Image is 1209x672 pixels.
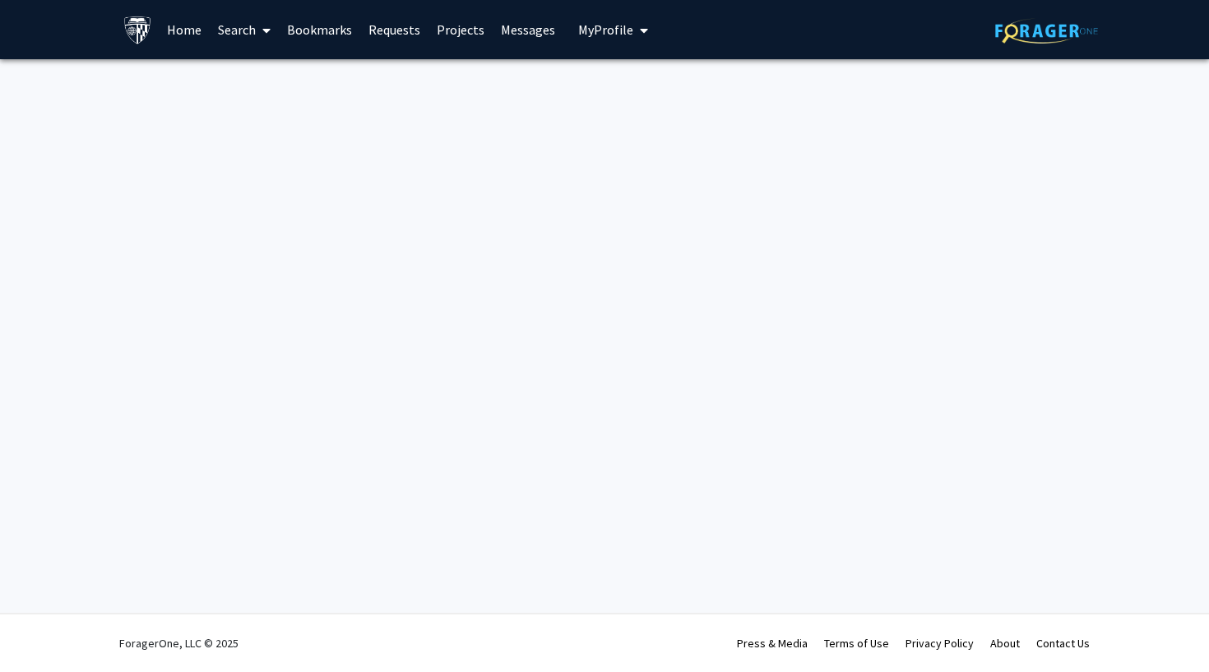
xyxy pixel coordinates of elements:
[824,636,889,651] a: Terms of Use
[493,1,563,58] a: Messages
[995,18,1098,44] img: ForagerOne Logo
[12,598,70,660] iframe: Chat
[737,636,808,651] a: Press & Media
[210,1,279,58] a: Search
[360,1,428,58] a: Requests
[578,21,633,38] span: My Profile
[159,1,210,58] a: Home
[990,636,1020,651] a: About
[428,1,493,58] a: Projects
[119,614,239,672] div: ForagerOne, LLC © 2025
[1036,636,1090,651] a: Contact Us
[906,636,974,651] a: Privacy Policy
[123,16,152,44] img: Johns Hopkins University Logo
[279,1,360,58] a: Bookmarks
